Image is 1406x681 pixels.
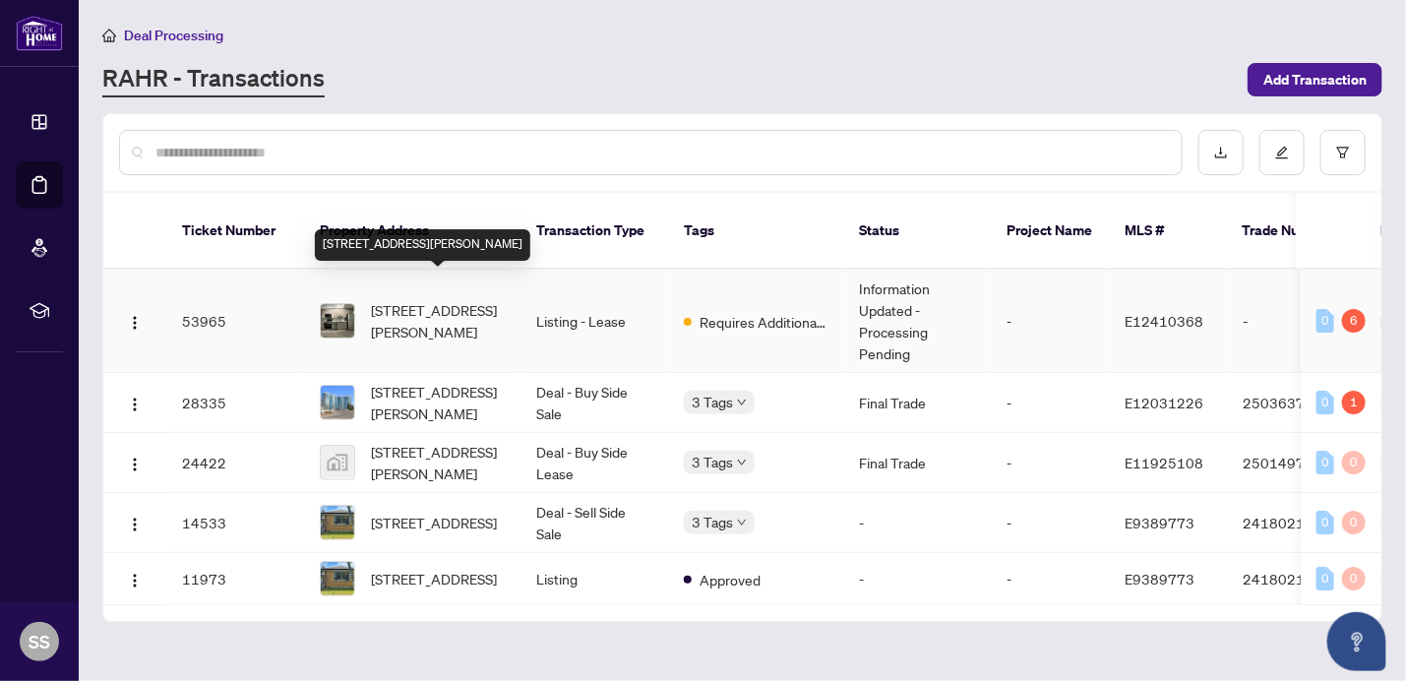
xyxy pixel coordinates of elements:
[520,433,668,493] td: Deal - Buy Side Lease
[1342,567,1366,590] div: 0
[1227,493,1365,553] td: 2418021
[843,373,991,433] td: Final Trade
[1327,612,1386,671] button: Open asap
[1125,514,1194,531] span: E9389773
[991,270,1109,373] td: -
[700,311,827,333] span: Requires Additional Docs
[991,373,1109,433] td: -
[1316,391,1334,414] div: 0
[119,563,151,594] button: Logo
[16,15,63,51] img: logo
[371,441,505,484] span: [STREET_ADDRESS][PERSON_NAME]
[127,315,143,331] img: Logo
[1342,511,1366,534] div: 0
[991,493,1109,553] td: -
[321,386,354,419] img: thumbnail-img
[991,433,1109,493] td: -
[304,193,520,270] th: Property Address
[1227,553,1365,605] td: 2418021
[843,270,991,373] td: Information Updated - Processing Pending
[1342,391,1366,414] div: 1
[1227,373,1365,433] td: 2503637
[520,193,668,270] th: Transaction Type
[1125,454,1203,471] span: E11925108
[1214,146,1228,159] span: download
[321,446,354,479] img: thumbnail-img
[371,299,505,342] span: [STREET_ADDRESS][PERSON_NAME]
[520,553,668,605] td: Listing
[127,457,143,472] img: Logo
[1275,146,1289,159] span: edit
[1316,567,1334,590] div: 0
[166,553,304,605] td: 11973
[843,553,991,605] td: -
[371,381,505,424] span: [STREET_ADDRESS][PERSON_NAME]
[520,270,668,373] td: Listing - Lease
[102,29,116,42] span: home
[1198,130,1244,175] button: download
[737,518,747,527] span: down
[1227,270,1365,373] td: -
[520,493,668,553] td: Deal - Sell Side Sale
[1125,312,1203,330] span: E12410368
[321,506,354,539] img: thumbnail-img
[29,628,50,655] span: SS
[119,387,151,418] button: Logo
[119,507,151,538] button: Logo
[843,193,991,270] th: Status
[1316,451,1334,474] div: 0
[166,193,304,270] th: Ticket Number
[1336,146,1350,159] span: filter
[127,397,143,412] img: Logo
[737,458,747,467] span: down
[1125,394,1203,411] span: E12031226
[1316,309,1334,333] div: 0
[127,517,143,532] img: Logo
[102,62,325,97] a: RAHR - Transactions
[1227,193,1365,270] th: Trade Number
[1320,130,1366,175] button: filter
[843,433,991,493] td: Final Trade
[321,304,354,338] img: thumbnail-img
[1342,309,1366,333] div: 6
[1342,451,1366,474] div: 0
[668,193,843,270] th: Tags
[1248,63,1382,96] button: Add Transaction
[371,512,497,533] span: [STREET_ADDRESS]
[166,493,304,553] td: 14533
[371,568,497,589] span: [STREET_ADDRESS]
[1263,64,1367,95] span: Add Transaction
[692,511,733,533] span: 3 Tags
[843,493,991,553] td: -
[315,229,530,261] div: [STREET_ADDRESS][PERSON_NAME]
[119,447,151,478] button: Logo
[520,373,668,433] td: Deal - Buy Side Sale
[166,433,304,493] td: 24422
[1125,570,1194,588] span: E9389773
[700,569,761,590] span: Approved
[1227,433,1365,493] td: 2501497
[991,193,1109,270] th: Project Name
[692,391,733,413] span: 3 Tags
[166,270,304,373] td: 53965
[124,27,223,44] span: Deal Processing
[692,451,733,473] span: 3 Tags
[166,373,304,433] td: 28335
[1316,511,1334,534] div: 0
[1109,193,1227,270] th: MLS #
[1259,130,1305,175] button: edit
[991,553,1109,605] td: -
[737,398,747,407] span: down
[127,573,143,588] img: Logo
[119,305,151,337] button: Logo
[321,562,354,595] img: thumbnail-img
